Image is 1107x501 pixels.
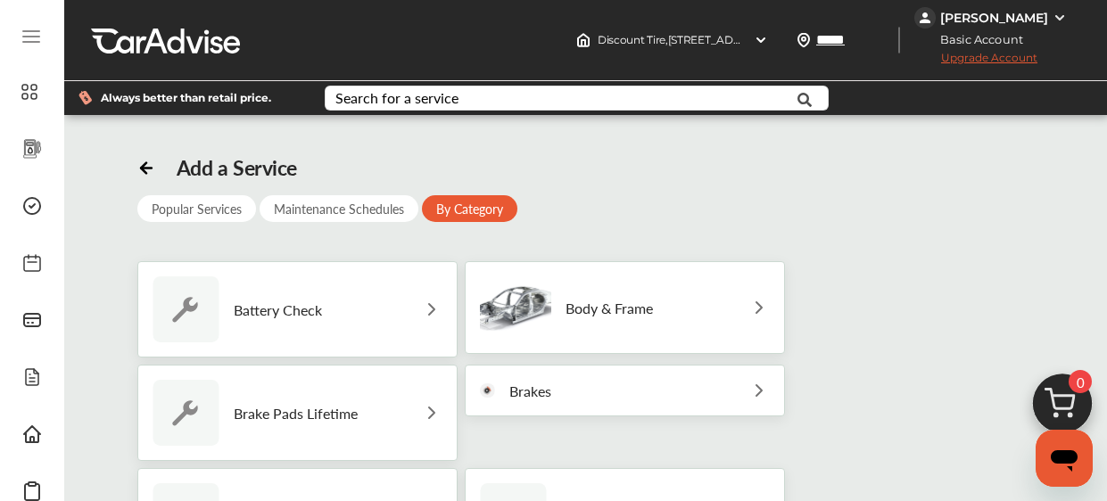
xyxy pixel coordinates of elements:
[335,91,458,105] div: Search for a service
[916,30,1037,49] span: Basic Account
[1020,365,1105,451] img: cart_icon.3d0951e8.svg
[78,90,92,105] img: dollor_label_vector.a70140d1.svg
[421,402,442,423] img: left_arrow_icon.0f472efe.svg
[234,301,322,318] p: Battery Check
[421,299,442,320] img: left_arrow_icon.0f472efe.svg
[1069,370,1092,393] span: 0
[101,93,271,103] span: Always better than retail price.
[576,33,591,47] img: header-home-logo.8d720a4f.svg
[748,380,770,401] img: left_arrow_icon.0f472efe.svg
[1036,430,1093,487] iframe: Button to launch messaging window
[137,195,256,222] div: Popular Services
[1053,11,1067,25] img: WGsFRI8htEPBVLJbROoPRyZpYNWhNONpIPPETTm6eUC0GeLEiAAAAAElFTkSuQmCC
[422,195,517,222] div: By Category
[234,405,358,422] p: Brake Pads Lifetime
[260,195,418,222] div: Maintenance Schedules
[177,155,297,180] div: Add a Service
[509,382,551,399] p: Brakes
[566,300,653,316] p: Body & Frame
[914,7,936,29] img: jVpblrzwTbfkPYzPPzSLxeg0AAAAASUVORK5CYII=
[898,27,900,53] img: header-divider.bc55588e.svg
[914,51,1037,73] span: Upgrade Account
[598,33,925,46] span: Discount Tire , [STREET_ADDRESS] LEMON GROVE , CA 91945-1315
[480,383,495,398] img: brakes.svg
[748,297,770,318] img: left_arrow_icon.0f472efe.svg
[797,33,811,47] img: location_vector.a44bc228.svg
[940,10,1048,26] div: [PERSON_NAME]
[754,33,768,47] img: header-down-arrow.9dd2ce7d.svg
[153,380,219,446] img: default_wrench_icon.d1a43860.svg
[153,276,219,342] img: default_wrench_icon.d1a43860.svg
[480,276,551,339] img: body&frame.svg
